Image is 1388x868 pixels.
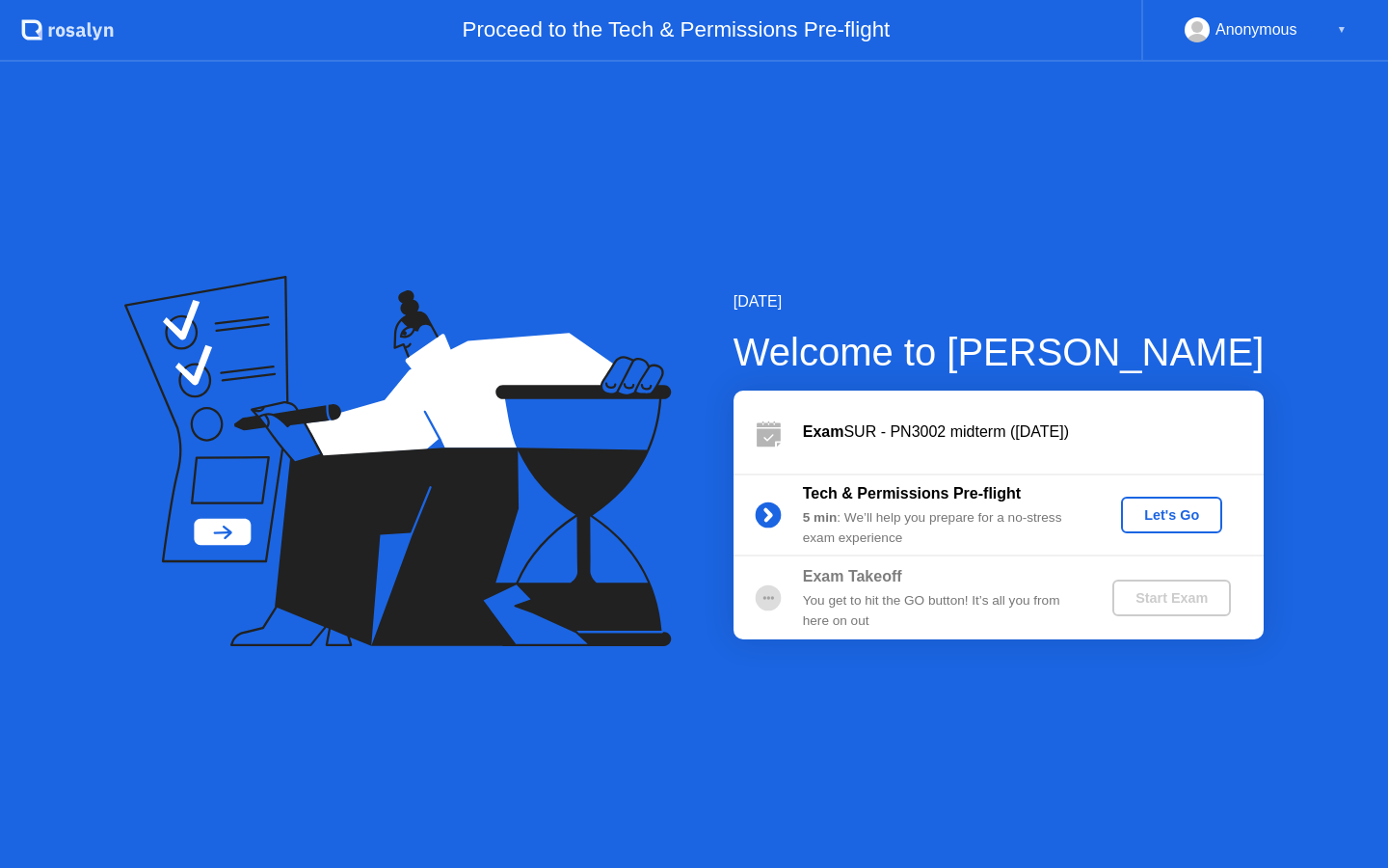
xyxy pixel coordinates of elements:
div: Welcome to [PERSON_NAME] [734,323,1265,381]
div: ▼ [1337,17,1347,42]
div: Anonymous [1215,17,1297,42]
div: You get to hit the GO button! It’s all you from here on out [803,591,1081,631]
b: Exam [803,423,844,440]
div: Start Exam [1120,590,1223,606]
div: Let's Go [1129,507,1214,523]
button: Let's Go [1121,497,1222,533]
div: [DATE] [734,290,1265,313]
div: : We’ll help you prepare for a no-stress exam experience [803,508,1081,548]
b: Exam Takeoff [803,568,902,584]
div: SUR - PN3002 midterm ([DATE]) [803,420,1264,444]
b: Tech & Permissions Pre-flight [803,485,1021,502]
button: Start Exam [1112,580,1231,616]
b: 5 min [803,510,838,525]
